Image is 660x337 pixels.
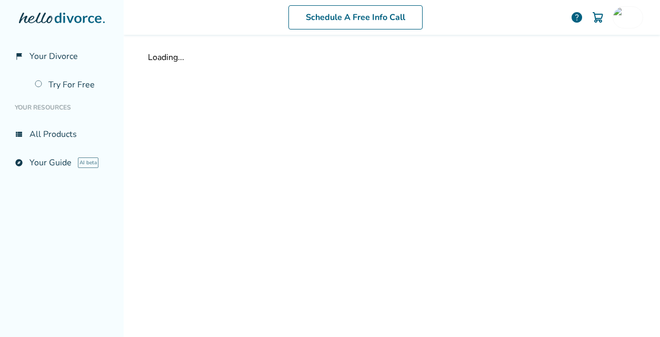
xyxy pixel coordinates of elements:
[592,11,604,24] img: Cart
[15,158,23,167] span: explore
[148,52,636,63] div: Loading...
[8,122,115,146] a: view_listAll Products
[78,157,98,168] span: AI beta
[28,73,115,97] a: Try For Free
[613,7,634,28] img: mherrick32@gmail.com
[15,130,23,138] span: view_list
[8,97,115,118] li: Your Resources
[15,52,23,61] span: flag_2
[288,5,423,29] a: Schedule A Free Info Call
[8,151,115,175] a: exploreYour GuideAI beta
[29,51,78,62] span: Your Divorce
[571,11,583,24] a: help
[8,44,115,68] a: flag_2Your Divorce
